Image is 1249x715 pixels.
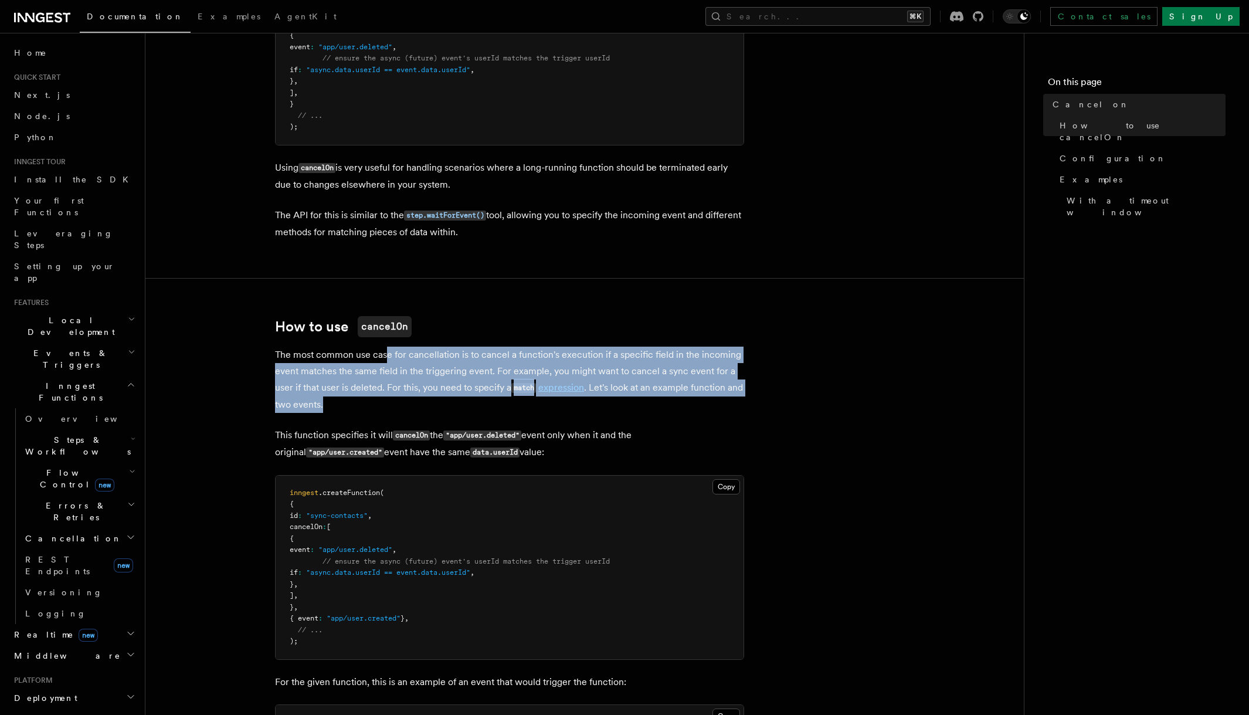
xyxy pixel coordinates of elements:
[392,43,396,51] span: ,
[9,73,60,82] span: Quick start
[14,262,115,283] span: Setting up your app
[14,229,113,250] span: Leveraging Steps
[290,100,294,108] span: }
[323,523,327,531] span: :
[21,408,138,429] a: Overview
[404,211,486,221] code: step.waitForEvent()
[290,66,298,74] span: if
[1050,7,1158,26] a: Contact sales
[9,106,138,127] a: Node.js
[1055,115,1226,148] a: How to use cancelOn
[290,545,310,554] span: event
[14,111,70,121] span: Node.js
[298,626,323,634] span: // ...
[294,580,298,588] span: ,
[294,89,298,97] span: ,
[405,614,409,622] span: ,
[290,123,298,131] span: );
[306,66,470,74] span: "async.data.userId == event.data.userId"
[401,614,405,622] span: }
[9,380,127,404] span: Inngest Functions
[9,256,138,289] a: Setting up your app
[294,77,298,85] span: ,
[80,4,191,33] a: Documentation
[275,347,744,413] p: The most common use case for cancellation is to cancel a function's execution if a specific field...
[1048,94,1226,115] a: Cancel on
[392,545,396,554] span: ,
[25,414,146,423] span: Overview
[79,629,98,642] span: new
[191,4,267,32] a: Examples
[275,160,744,193] p: Using is very useful for handling scenarios where a long-running function should be terminated ea...
[9,692,77,704] span: Deployment
[907,11,924,22] kbd: ⌘K
[21,528,138,549] button: Cancellation
[1060,174,1122,185] span: Examples
[21,603,138,624] a: Logging
[310,545,314,554] span: :
[358,316,412,337] code: cancelOn
[306,568,470,577] span: "async.data.userId == event.data.userId"
[323,557,610,565] span: // ensure the async (future) event's userId matches the trigger userId
[14,196,84,217] span: Your first Functions
[1053,99,1129,110] span: Cancel on
[470,568,474,577] span: ,
[327,614,401,622] span: "app/user.created"
[9,84,138,106] a: Next.js
[14,133,57,142] span: Python
[21,462,138,495] button: Flow Controlnew
[9,190,138,223] a: Your first Functions
[21,429,138,462] button: Steps & Workflows
[318,545,392,554] span: "app/user.deleted"
[327,523,331,531] span: [
[275,316,412,337] a: How to usecancelOn
[290,31,294,39] span: {
[21,500,127,523] span: Errors & Retries
[290,637,298,645] span: );
[393,431,430,440] code: cancelOn
[298,66,302,74] span: :
[290,568,298,577] span: if
[9,127,138,148] a: Python
[267,4,344,32] a: AgentKit
[1060,153,1166,164] span: Configuration
[318,614,323,622] span: :
[290,77,294,85] span: }
[310,43,314,51] span: :
[368,511,372,520] span: ,
[538,382,584,393] a: expression
[9,298,49,307] span: Features
[1062,190,1226,223] a: With a timeout window
[290,89,294,97] span: ]
[25,609,86,618] span: Logging
[306,511,368,520] span: "sync-contacts"
[290,489,318,497] span: inngest
[275,427,744,461] p: This function specifies it will the event only when it and the original event have the same value:
[21,533,122,544] span: Cancellation
[290,614,318,622] span: { event
[114,558,133,572] span: new
[290,43,310,51] span: event
[290,591,294,599] span: ]
[323,54,610,62] span: // ensure the async (future) event's userId matches the trigger userId
[290,603,294,611] span: }
[290,534,294,543] span: {
[9,408,138,624] div: Inngest Functions
[294,591,298,599] span: ,
[380,489,384,497] span: (
[9,169,138,190] a: Install the SDK
[95,479,114,492] span: new
[275,674,744,690] p: For the given function, this is an example of an event that would trigger the function:
[1060,120,1226,143] span: How to use cancelOn
[1067,195,1226,218] span: With a timeout window
[443,431,521,440] code: "app/user.deleted"
[290,511,298,520] span: id
[9,343,138,375] button: Events & Triggers
[1003,9,1031,23] button: Toggle dark mode
[298,511,302,520] span: :
[290,580,294,588] span: }
[21,467,129,490] span: Flow Control
[25,555,90,576] span: REST Endpoints
[9,223,138,256] a: Leveraging Steps
[1055,169,1226,190] a: Examples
